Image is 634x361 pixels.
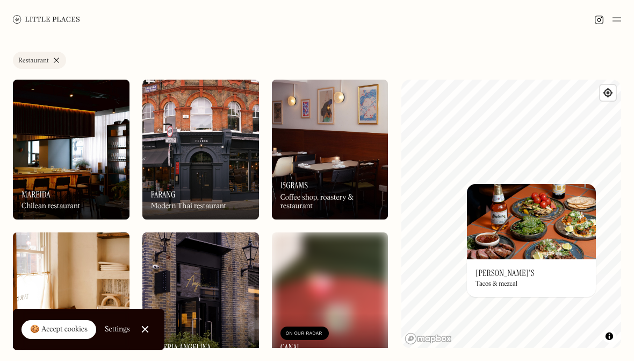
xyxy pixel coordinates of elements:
img: Farang [142,80,259,220]
div: 🍪 Accept cookies [30,324,88,335]
div: Coffee shop, roastery & restaurant [280,193,380,211]
img: Mareida [13,80,129,220]
a: 🍪 Accept cookies [21,320,96,339]
h3: Mareida [21,189,51,200]
h3: 15grams [280,180,308,190]
div: Restaurant [18,58,49,64]
a: MareidaMareidaMareidaChilean restaurant [13,80,129,220]
h3: Farang [151,189,176,200]
div: Modern Thai restaurant [151,202,226,211]
a: Restaurant [13,52,66,69]
a: 15grams15grams15gramsCoffee shop, roastery & restaurant [272,80,388,220]
h3: [PERSON_NAME]'s [475,268,535,278]
img: Lucia's [467,184,596,259]
div: Settings [105,325,130,333]
a: FarangFarangFarangModern Thai restaurant [142,80,259,220]
a: Settings [105,317,130,342]
div: On Our Radar [286,328,323,339]
a: Lucia'sLucia's[PERSON_NAME]'sTacos & mezcal [467,184,596,297]
h3: Osteria Angelina [151,342,211,352]
a: Close Cookie Popup [134,318,156,340]
span: Toggle attribution [606,330,613,342]
h3: Canal [280,342,301,352]
div: Chilean restaurant [21,202,80,211]
button: Toggle attribution [603,330,616,343]
canvas: Map [401,80,622,348]
a: Mapbox homepage [405,332,452,345]
img: 15grams [272,80,388,220]
div: Tacos & mezcal [475,280,517,288]
button: Find my location [600,85,616,101]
